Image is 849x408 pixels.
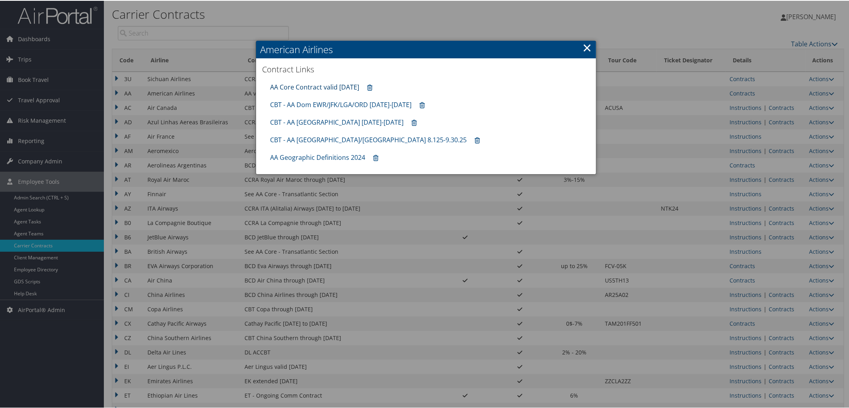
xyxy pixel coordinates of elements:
[363,80,376,94] a: Remove contract
[270,135,467,143] a: CBT - AA [GEOGRAPHIC_DATA]/[GEOGRAPHIC_DATA] 8.125-9.30.25
[471,132,484,147] a: Remove contract
[270,117,404,126] a: CBT - AA [GEOGRAPHIC_DATA] [DATE]-[DATE]
[270,100,412,108] a: CBT - AA Dom EWR/JFK/LGA/ORD [DATE]-[DATE]
[270,82,359,91] a: AA Core Contract valid [DATE]
[262,63,590,74] h3: Contract Links
[256,40,596,58] h2: American Airlines
[270,152,365,161] a: AA Geographic Definitions 2024
[369,150,382,165] a: Remove contract
[408,115,421,129] a: Remove contract
[416,97,429,112] a: Remove contract
[583,39,592,55] a: ×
